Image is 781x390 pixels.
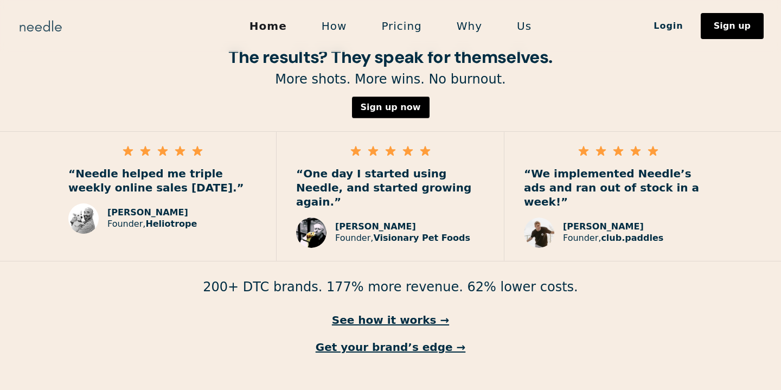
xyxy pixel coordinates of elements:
[304,15,364,37] a: How
[373,233,470,243] strong: Visionary Pet Foods
[296,167,484,209] p: “One day I started using Needle, and started growing again.”
[563,233,663,244] p: Founder,
[335,221,416,232] strong: [PERSON_NAME]
[364,15,439,37] a: Pricing
[601,233,663,243] strong: club.paddles
[636,17,701,35] a: Login
[145,219,197,229] strong: Heliotrope
[68,167,257,195] p: “Needle helped me triple weekly online sales [DATE].”
[232,15,304,37] a: Home
[335,233,470,244] p: Founder,
[714,22,751,30] div: Sign up
[563,221,644,232] strong: [PERSON_NAME]
[500,15,549,37] a: Us
[107,219,197,230] p: Founder,
[439,15,500,37] a: Why
[701,13,764,39] a: Sign up
[524,167,713,209] p: “We implemented Needle’s ads and ran out of stock in a week!”
[107,207,188,218] strong: [PERSON_NAME]
[361,103,421,112] div: Sign up now
[228,46,552,68] strong: The results? They speak for themselves.
[352,97,430,118] a: Sign up now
